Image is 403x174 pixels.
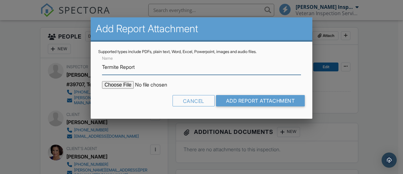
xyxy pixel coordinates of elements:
[98,49,305,54] div: Supported types include PDFs, plain text, Word, Excel, Powerpoint, images and audio files.
[382,153,397,168] div: Open Intercom Messenger
[96,22,307,35] h2: Add Report Attachment
[173,95,215,106] div: Cancel
[216,95,305,106] input: Add Report Attachment
[102,56,113,61] label: Name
